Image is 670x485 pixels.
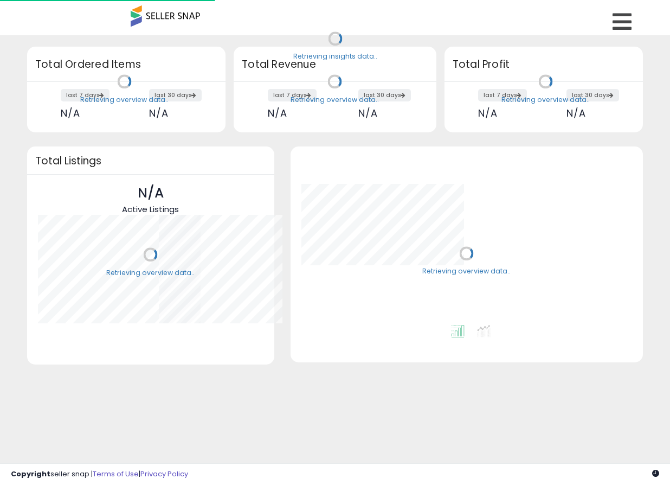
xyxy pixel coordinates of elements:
a: Privacy Policy [140,469,188,479]
a: Terms of Use [93,469,139,479]
div: seller snap | | [11,469,188,480]
div: Retrieving overview data.. [291,95,379,105]
div: Retrieving overview data.. [501,95,590,105]
strong: Copyright [11,469,50,479]
div: Retrieving overview data.. [422,267,511,277]
div: Retrieving overview data.. [80,95,169,105]
div: Retrieving overview data.. [106,268,195,278]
